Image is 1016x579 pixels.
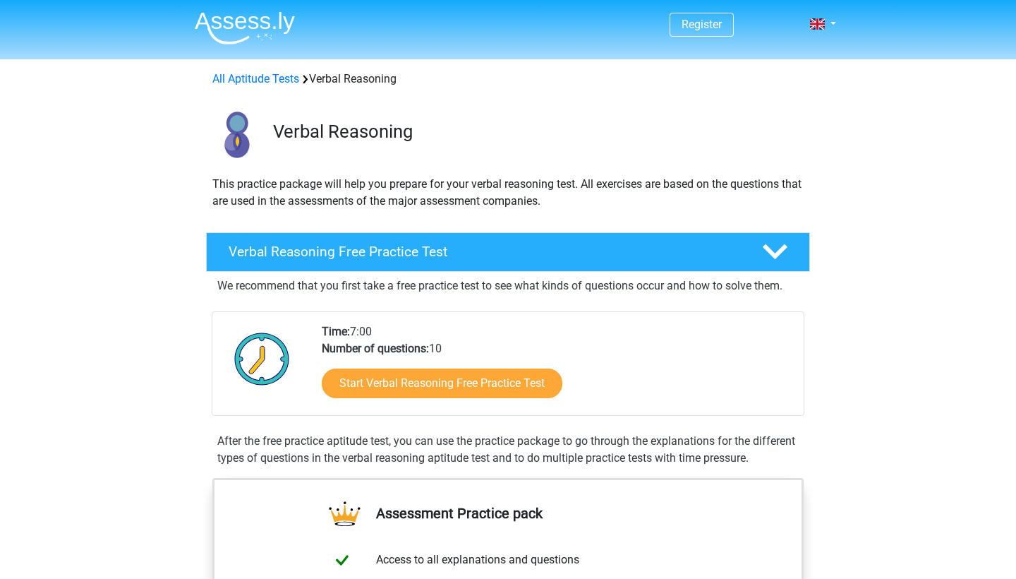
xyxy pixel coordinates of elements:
p: This practice package will help you prepare for your verbal reasoning test. All exercises are bas... [212,176,804,210]
div: After the free practice aptitude test, you can use the practice package to go through the explana... [212,433,804,467]
img: verbal reasoning [207,105,267,165]
h4: Verbal Reasoning Free Practice Test [229,244,739,260]
img: Assessly [195,11,295,44]
img: Clock [226,323,298,394]
div: Verbal Reasoning [207,71,809,88]
div: 7:00 10 [311,323,803,415]
a: All Aptitude Tests [212,72,299,85]
a: Register [682,18,722,31]
p: We recommend that you first take a free practice test to see what kinds of questions occur and ho... [217,277,799,294]
b: Time: [322,325,350,338]
a: Verbal Reasoning Free Practice Test [200,232,816,272]
a: Start Verbal Reasoning Free Practice Test [322,369,562,398]
h3: Verbal Reasoning [273,121,799,143]
b: Number of questions: [322,342,429,355]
